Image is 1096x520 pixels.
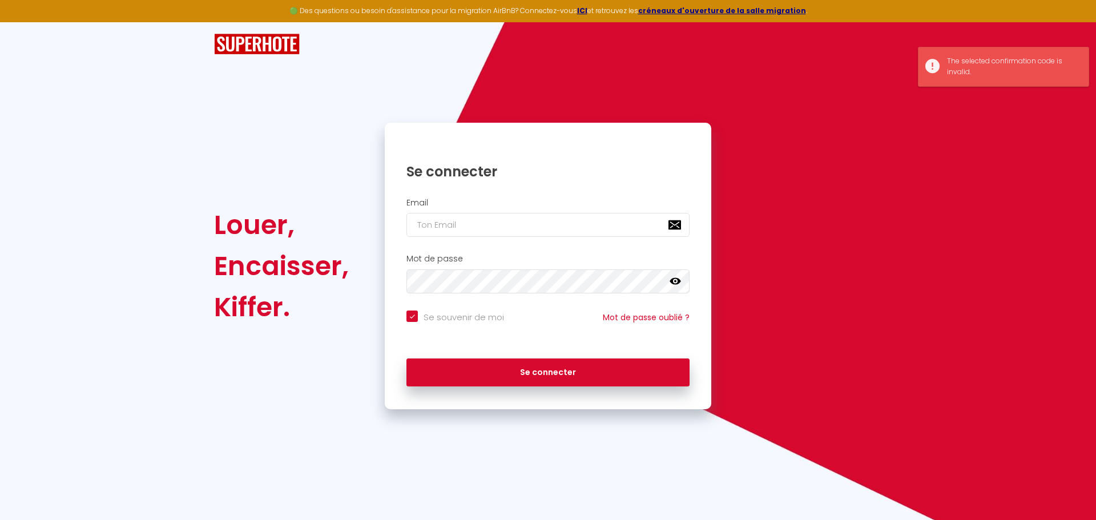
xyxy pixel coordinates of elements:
[603,312,690,323] a: Mot de passe oublié ?
[214,204,349,245] div: Louer,
[577,6,587,15] a: ICI
[406,254,690,264] h2: Mot de passe
[406,358,690,387] button: Se connecter
[947,56,1077,78] div: The selected confirmation code is invalid.
[214,34,300,55] img: SuperHote logo
[214,287,349,328] div: Kiffer.
[638,6,806,15] a: créneaux d'ouverture de la salle migration
[406,163,690,180] h1: Se connecter
[406,198,690,208] h2: Email
[406,213,690,237] input: Ton Email
[214,245,349,287] div: Encaisser,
